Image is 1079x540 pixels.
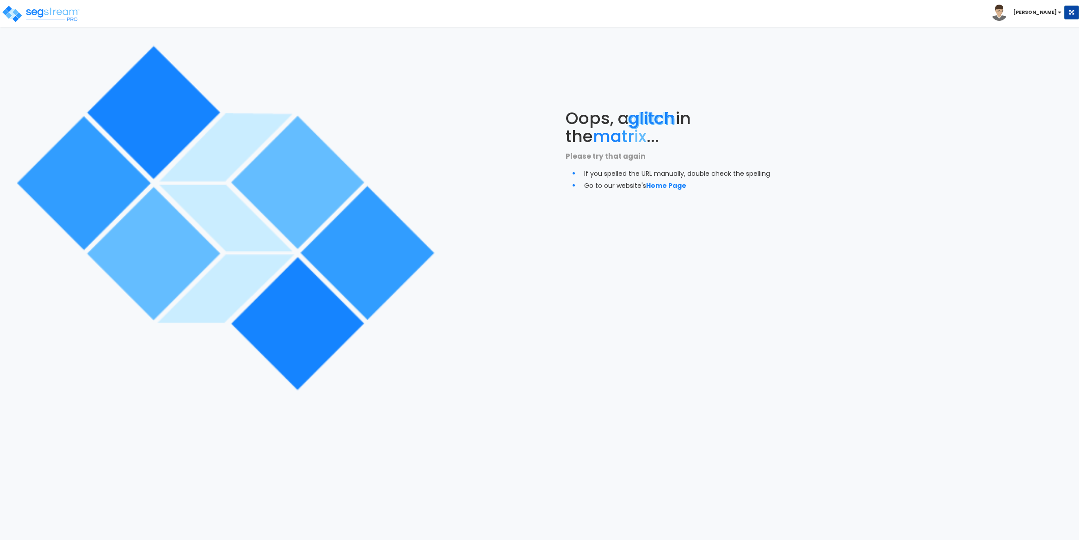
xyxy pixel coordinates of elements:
[991,5,1007,21] img: avatar.png
[584,179,783,191] li: Go to our website's
[1,5,80,23] img: logo_pro_r.png
[634,124,647,148] span: ix
[584,167,783,179] li: If you spelled the URL manually, double check the spelling
[593,124,622,148] span: ma
[629,106,676,130] span: glitch
[622,124,634,148] span: tr
[1013,9,1057,16] b: [PERSON_NAME]
[646,181,686,190] a: Home Page
[566,150,783,162] p: Please try that again
[566,106,691,149] span: Oops, a in the ...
